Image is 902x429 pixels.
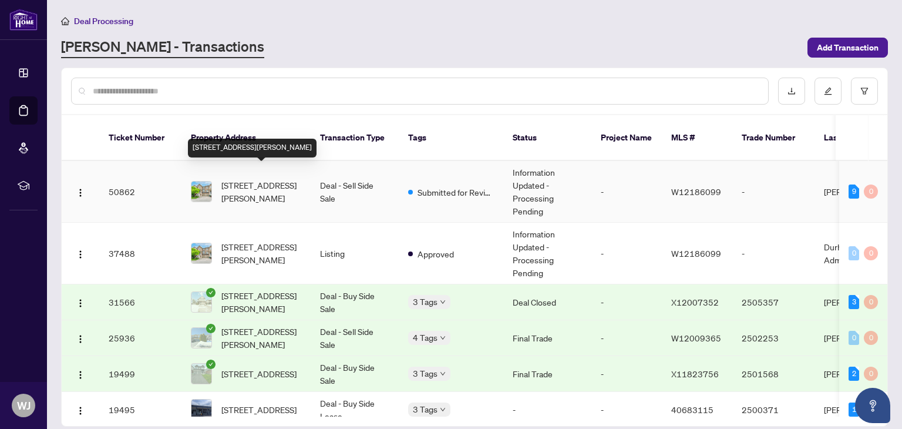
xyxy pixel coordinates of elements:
[662,115,732,161] th: MLS #
[824,87,832,95] span: edit
[591,356,662,392] td: -
[503,161,591,223] td: Information Updated - Processing Pending
[851,78,878,105] button: filter
[413,367,437,380] span: 3 Tags
[849,185,859,199] div: 9
[99,284,181,320] td: 31566
[864,367,878,381] div: 0
[221,179,301,205] span: [STREET_ADDRESS][PERSON_NAME]
[418,186,494,199] span: Submitted for Review
[503,284,591,320] td: Deal Closed
[191,292,211,312] img: thumbnail-img
[206,288,216,297] span: check-circle
[864,185,878,199] div: 0
[817,38,879,57] span: Add Transaction
[732,284,815,320] td: 2505357
[778,78,805,105] button: download
[311,356,399,392] td: Deal - Buy Side Sale
[591,284,662,320] td: -
[413,403,437,416] span: 3 Tags
[71,364,90,383] button: Logo
[732,320,815,356] td: 2502253
[311,223,399,284] td: Listing
[74,16,133,26] span: Deal Processing
[864,331,878,345] div: 0
[99,392,181,428] td: 19495
[191,182,211,202] img: thumbnail-img
[440,371,446,377] span: down
[440,335,446,341] span: down
[849,367,859,381] div: 2
[671,297,719,307] span: X12007352
[221,325,301,351] span: [STREET_ADDRESS][PERSON_NAME]
[418,247,454,260] span: Approved
[440,299,446,305] span: down
[671,248,721,259] span: W12186099
[671,333,721,343] span: W12009365
[413,295,437,309] span: 3 Tags
[61,37,264,58] a: [PERSON_NAME] - Transactions
[61,17,69,25] span: home
[732,115,815,161] th: Trade Number
[787,87,796,95] span: download
[221,240,301,266] span: [STREET_ADDRESS][PERSON_NAME]
[503,392,591,428] td: -
[311,115,399,161] th: Transaction Type
[591,115,662,161] th: Project Name
[181,115,311,161] th: Property Address
[9,9,38,31] img: logo
[849,403,859,417] div: 1
[99,161,181,223] td: 50862
[76,188,85,197] img: Logo
[71,182,90,201] button: Logo
[76,406,85,415] img: Logo
[671,368,719,379] span: X11823756
[191,243,211,263] img: thumbnail-img
[503,356,591,392] td: Final Trade
[76,334,85,344] img: Logo
[99,223,181,284] td: 37488
[71,329,90,347] button: Logo
[591,161,662,223] td: -
[815,78,842,105] button: edit
[864,246,878,260] div: 0
[17,397,31,414] span: WJ
[76,370,85,380] img: Logo
[849,246,859,260] div: 0
[503,115,591,161] th: Status
[71,400,90,419] button: Logo
[188,139,317,157] div: [STREET_ADDRESS][PERSON_NAME]
[99,115,181,161] th: Ticket Number
[732,161,815,223] td: -
[191,400,211,420] img: thumbnail-img
[221,367,297,380] span: [STREET_ADDRESS]
[311,320,399,356] td: Deal - Sell Side Sale
[807,38,888,58] button: Add Transaction
[71,293,90,311] button: Logo
[191,328,211,348] img: thumbnail-img
[399,115,503,161] th: Tags
[206,324,216,333] span: check-circle
[99,356,181,392] td: 19499
[76,299,85,308] img: Logo
[864,295,878,309] div: 0
[732,392,815,428] td: 2500371
[732,223,815,284] td: -
[440,407,446,413] span: down
[732,356,815,392] td: 2501568
[860,87,869,95] span: filter
[671,404,713,415] span: 40683115
[311,161,399,223] td: Deal - Sell Side Sale
[849,295,859,309] div: 3
[849,331,859,345] div: 0
[99,320,181,356] td: 25936
[591,223,662,284] td: -
[311,284,399,320] td: Deal - Buy Side Sale
[191,364,211,384] img: thumbnail-img
[311,392,399,428] td: Deal - Buy Side Lease
[591,392,662,428] td: -
[413,331,437,344] span: 4 Tags
[503,320,591,356] td: Final Trade
[503,223,591,284] td: Information Updated - Processing Pending
[671,186,721,197] span: W12186099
